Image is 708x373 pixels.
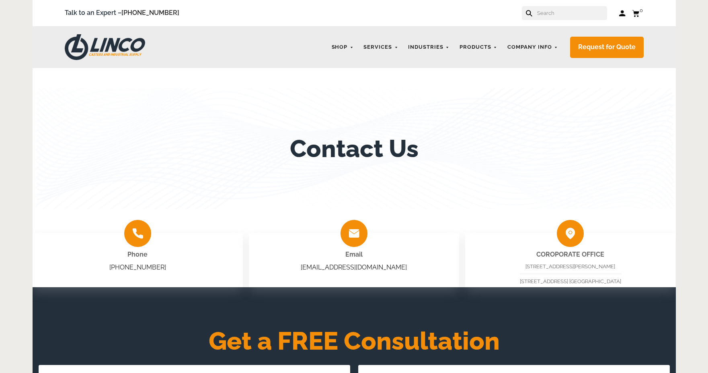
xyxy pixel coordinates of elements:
strong: COROPORATE OFFICE [536,251,604,258]
a: Industries [404,39,454,55]
img: group-2009.png [124,220,151,247]
img: group-2008.png [341,220,367,247]
a: Products [456,39,501,55]
a: Shop [328,39,358,55]
h1: Contact Us [290,135,419,163]
span: Email [345,251,363,258]
a: [PHONE_NUMBER] [121,9,179,17]
a: Request for Quote [570,37,644,58]
a: [PHONE_NUMBER] [109,263,166,271]
span: [STREET_ADDRESS][PERSON_NAME] [525,263,615,269]
input: Search [536,6,607,20]
a: [EMAIL_ADDRESS][DOMAIN_NAME] [301,263,407,271]
img: group-2010.png [557,220,584,247]
a: Company Info [503,39,562,55]
h2: Get a FREE Consultation [33,332,676,351]
span: [STREET_ADDRESS] [GEOGRAPHIC_DATA] [520,278,621,284]
a: Log in [619,9,626,17]
img: LINCO CASTERS & INDUSTRIAL SUPPLY [65,34,145,60]
span: Phone [127,251,148,258]
span: 0 [640,7,643,13]
a: 0 [632,8,644,18]
span: Talk to an Expert – [65,8,179,19]
a: Services [359,39,402,55]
